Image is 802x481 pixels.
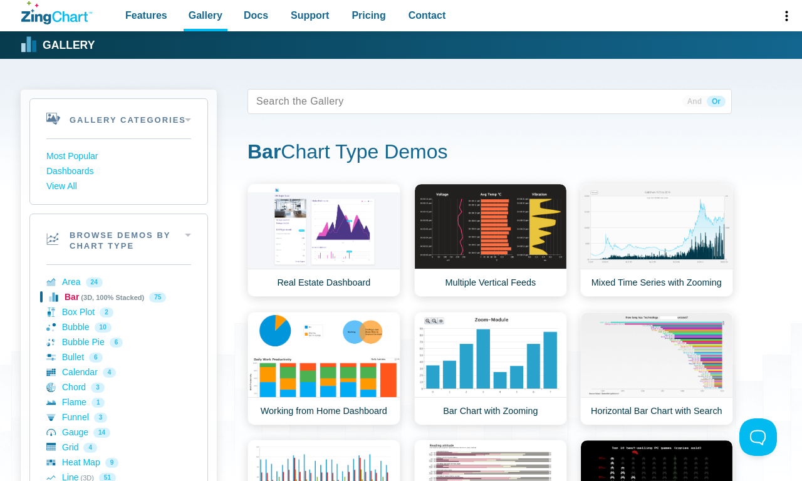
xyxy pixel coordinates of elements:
a: ZingChart Logo. Click to return to the homepage [21,1,92,24]
strong: Bar [247,140,281,163]
span: Support [291,7,329,24]
a: Bar Chart with Zooming [414,312,567,425]
h2: Browse Demos By Chart Type [30,214,207,264]
a: Gallery [21,36,95,54]
a: Multiple Vertical Feeds [414,184,567,297]
a: Mixed Time Series with Zooming [580,184,733,297]
span: And [682,96,707,107]
h1: Chart Type Demos [247,139,732,167]
span: Docs [244,7,268,24]
a: Most Popular [46,149,191,164]
a: Dashboards [46,164,191,179]
span: Pricing [352,7,385,24]
h2: Gallery Categories [30,99,207,138]
span: Contact [409,7,446,24]
strong: Gallery [43,40,95,51]
a: View All [46,179,191,194]
span: Gallery [189,7,222,24]
a: Horizontal Bar Chart with Search [580,312,733,425]
span: Features [125,7,167,24]
span: Or [707,96,726,107]
iframe: Toggle Customer Support [739,418,777,456]
a: Real Estate Dashboard [247,184,400,297]
a: Working from Home Dashboard [247,312,400,425]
